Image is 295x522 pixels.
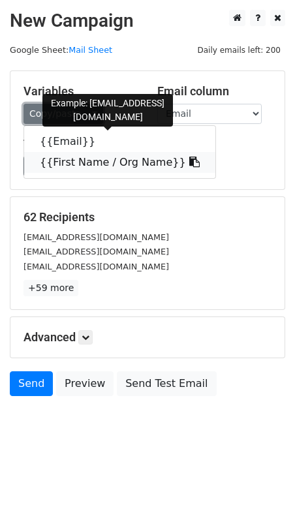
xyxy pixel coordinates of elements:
[23,210,272,224] h5: 62 Recipients
[42,94,173,127] div: Example: [EMAIL_ADDRESS][DOMAIN_NAME]
[117,371,216,396] a: Send Test Email
[23,262,169,271] small: [EMAIL_ADDRESS][DOMAIN_NAME]
[23,84,138,99] h5: Variables
[23,104,103,124] a: Copy/paste...
[193,43,285,57] span: Daily emails left: 200
[10,45,112,55] small: Google Sheet:
[69,45,112,55] a: Mail Sheet
[23,280,78,296] a: +59 more
[56,371,114,396] a: Preview
[23,330,272,345] h5: Advanced
[23,232,169,242] small: [EMAIL_ADDRESS][DOMAIN_NAME]
[10,10,285,32] h2: New Campaign
[193,45,285,55] a: Daily emails left: 200
[157,84,272,99] h5: Email column
[24,131,215,152] a: {{Email}}
[24,152,215,173] a: {{First Name / Org Name}}
[10,371,53,396] a: Send
[23,247,169,256] small: [EMAIL_ADDRESS][DOMAIN_NAME]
